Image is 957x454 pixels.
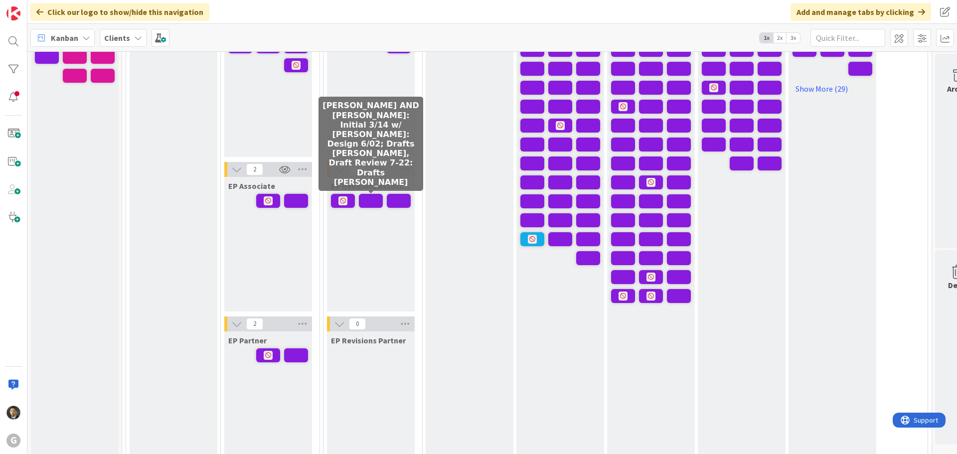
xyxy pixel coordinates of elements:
[6,406,20,420] img: CG
[6,434,20,448] div: G
[349,318,366,330] span: 0
[30,3,209,21] div: Click our logo to show/hide this navigation
[6,6,20,20] img: Visit kanbanzone.com
[331,335,406,345] span: EP Revisions Partner
[228,181,275,191] span: EP Associate
[246,318,263,330] span: 2
[322,101,419,187] h5: [PERSON_NAME] AND [PERSON_NAME]: Initial 3/14 w/ [PERSON_NAME]: Design 6/02; Drafts [PERSON_NAME]...
[104,33,130,43] b: Clients
[760,33,773,43] span: 1x
[810,29,885,47] input: Quick Filter...
[51,32,78,44] span: Kanban
[21,1,45,13] span: Support
[773,33,787,43] span: 2x
[793,81,872,97] a: Show More (29)
[791,3,931,21] div: Add and manage tabs by clicking
[246,163,263,175] span: 2
[787,33,800,43] span: 3x
[228,335,267,345] span: EP Partner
